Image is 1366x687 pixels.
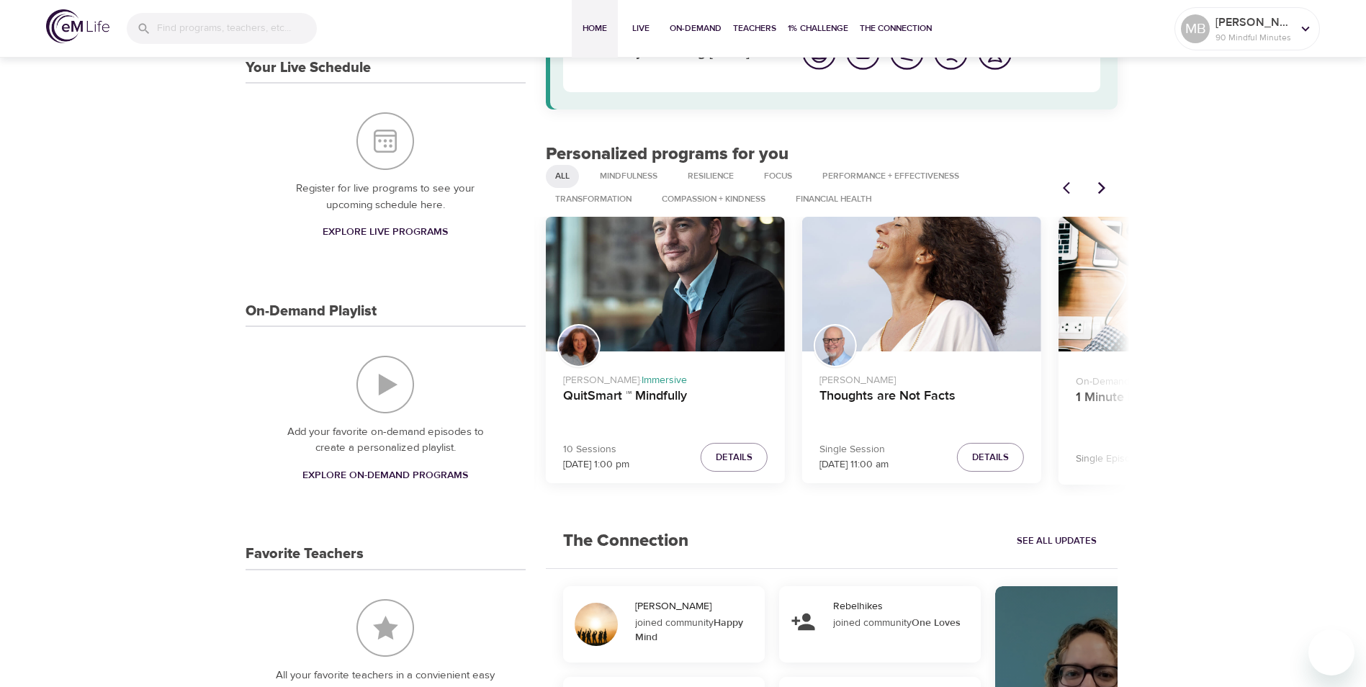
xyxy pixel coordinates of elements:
[1017,533,1097,549] span: See All Updates
[1059,217,1298,351] button: 1 Minute Mindful Meeting Moment
[1076,452,1142,467] p: Single Episode
[1308,629,1354,675] iframe: Button to launch messaging window
[788,21,848,36] span: 1% Challenge
[274,424,497,457] p: Add your favorite on-demand episodes to create a personalized playlist.
[755,165,801,188] div: Focus
[678,165,743,188] div: Resilience
[1076,369,1280,390] p: On-Demand
[563,367,768,388] p: [PERSON_NAME] ·
[635,616,743,644] strong: Happy Mind
[563,388,768,423] h4: QuitSmart ™ Mindfully
[814,170,968,182] span: Performance + Effectiveness
[546,165,579,188] div: All
[546,513,706,569] h2: The Connection
[1013,530,1100,552] a: See All Updates
[813,165,969,188] div: Performance + Effectiveness
[546,144,1118,165] h2: Personalized programs for you
[157,13,317,44] input: Find programs, teachers, etc...
[1076,390,1280,424] h4: 1 Minute Mindful Meeting Moment
[578,21,612,36] span: Home
[635,616,755,645] div: joined community
[356,112,414,170] img: Your Live Schedule
[1181,14,1210,43] div: MB
[563,457,629,472] p: [DATE] 1:00 pm
[547,193,640,205] span: Transformation
[755,170,801,182] span: Focus
[302,467,468,485] span: Explore On-Demand Programs
[624,21,658,36] span: Live
[1054,172,1086,204] button: Previous items
[246,60,371,76] h3: Your Live Schedule
[246,546,364,562] h3: Favorite Teachers
[1216,31,1292,44] p: 90 Mindful Minutes
[787,193,880,205] span: Financial Health
[1086,172,1118,204] button: Next items
[833,599,975,614] div: Rebelhikes
[246,303,377,320] h3: On-Demand Playlist
[819,388,1024,423] h4: Thoughts are Not Facts
[802,217,1041,351] button: Thoughts are Not Facts
[819,457,889,472] p: [DATE] 11:00 am
[912,616,961,629] strong: One Loves
[786,188,881,211] div: Financial Health
[46,9,109,43] img: logo
[591,170,666,182] span: Mindfulness
[642,374,687,387] span: Immersive
[547,170,578,182] span: All
[590,165,667,188] div: Mindfulness
[546,188,641,211] div: Transformation
[972,449,1009,466] span: Details
[323,223,448,241] span: Explore Live Programs
[652,188,775,211] div: Compassion + Kindness
[653,193,774,205] span: Compassion + Kindness
[563,442,629,457] p: 10 Sessions
[733,21,776,36] span: Teachers
[716,449,752,466] span: Details
[957,443,1024,472] button: Details
[860,21,932,36] span: The Connection
[274,181,497,213] p: Register for live programs to see your upcoming schedule here.
[679,170,742,182] span: Resilience
[833,616,971,630] div: joined community
[1216,14,1292,31] p: [PERSON_NAME]
[635,599,759,614] div: [PERSON_NAME]
[546,217,785,351] button: QuitSmart ™ Mindfully
[356,356,414,413] img: On-Demand Playlist
[297,462,474,489] a: Explore On-Demand Programs
[819,367,1024,388] p: [PERSON_NAME]
[819,442,889,457] p: Single Session
[317,219,454,246] a: Explore Live Programs
[356,599,414,657] img: Favorite Teachers
[701,443,768,472] button: Details
[670,21,722,36] span: On-Demand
